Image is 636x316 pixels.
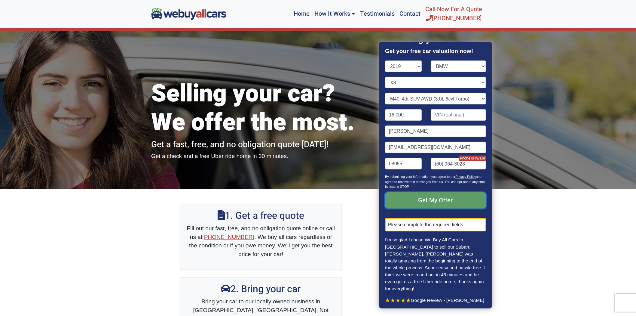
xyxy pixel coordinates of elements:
[151,140,371,150] h2: Get a fast, free, and no obligation quote [DATE]!
[358,2,397,25] a: Testimonials
[385,48,473,54] strong: Get your free car valuation now!
[385,174,486,192] p: By submitting your information, you agree to our and agree to receive text messages from us. You ...
[423,2,485,25] a: Call Now For A Quote[PHONE_NUMBER]
[203,234,255,240] a: [PHONE_NUMBER]
[151,152,371,161] p: Get a check and a free Uber ride home in 30 minutes.
[291,2,312,25] a: Home
[385,192,486,209] input: Get My Offer
[385,109,422,121] input: Mileage
[397,2,423,25] a: Contact
[186,224,336,259] p: Fill out our fast, free, and no obligation quote online or call us at . We buy all cars regardles...
[312,2,358,25] a: How It Works
[151,79,371,137] h1: Selling your car? We offer the most.
[431,158,486,169] input: Phone
[431,109,486,121] input: VIN (optional)
[186,210,336,222] h2: 1. Get a free quote
[385,236,486,292] p: I’m so glad I chose We Buy All Cars In [GEOGRAPHIC_DATA] to sell our Subaru [PERSON_NAME]. [PERSO...
[385,218,486,231] div: Please complete the required fields.
[385,297,486,304] p: Google Review - [PERSON_NAME]
[385,60,486,231] form: Contact form
[151,8,226,20] img: We Buy All Cars in NJ logo
[385,142,486,153] input: Email
[186,283,336,295] h2: 2. Bring your car
[385,125,486,137] input: Name
[455,175,476,178] a: Privacy Policy
[385,33,486,45] h2: Selling your car?
[385,158,422,169] input: Zip code
[459,156,486,161] span: Phone is invalid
